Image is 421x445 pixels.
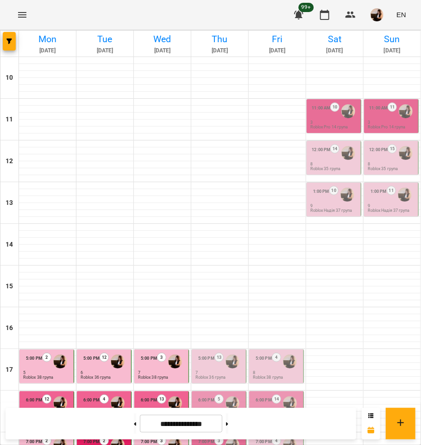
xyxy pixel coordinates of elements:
label: 13 [214,353,224,362]
label: 11 [387,186,396,195]
p: Roblox 38 група [138,375,168,380]
h6: 17 [6,365,13,375]
h6: 11 [6,114,13,125]
h6: Wed [135,32,189,46]
img: Надія Шрай [399,146,413,160]
p: 8 [368,162,416,166]
button: Menu [11,4,33,26]
span: 99+ [299,3,314,12]
label: 2 [42,353,51,362]
img: Надія Шрай [53,355,67,369]
img: Надія Шрай [53,396,67,410]
img: Надія Шрай [168,396,182,410]
label: 12 [100,353,109,362]
label: 5:00 PM [256,355,272,362]
h6: Fri [250,32,304,46]
h6: [DATE] [135,46,189,55]
h6: 14 [6,240,13,250]
p: Roblox Надія 37 група [368,209,410,213]
p: Roblox Pro 14 група [310,125,348,129]
img: Надія Шрай [226,355,239,369]
label: 6:00 PM [256,397,272,403]
img: Надія Шрай [341,104,355,118]
label: 6:00 PM [198,397,214,403]
p: Roblox Pro 14 група [368,125,406,129]
h6: Sun [365,32,419,46]
p: 3 [310,121,359,125]
p: Roblox 38 група [23,375,53,380]
label: 15 [388,144,397,153]
p: 9 [368,204,416,208]
h6: Sat [308,32,362,46]
p: Roblox Надія 37 група [310,209,352,213]
label: 11 [388,102,397,112]
h6: 13 [6,198,13,208]
label: 13 [157,394,166,404]
p: 3 [368,121,416,125]
span: EN [396,10,406,19]
p: 6 [81,371,129,375]
label: 12 [42,394,51,404]
label: 1:00 PM [313,188,329,195]
p: 9 [310,204,359,208]
p: 7 [195,371,244,375]
label: 14 [272,394,281,404]
div: Надія Шрай [168,355,182,369]
label: 5:00 PM [26,355,42,362]
h6: [DATE] [193,46,247,55]
img: Надія Шрай [398,188,412,202]
img: Надія Шрай [399,104,413,118]
label: 4 [100,394,109,404]
img: Надія Шрай [340,188,354,202]
img: Надія Шрай [283,355,297,369]
label: 11:00 AM [370,105,388,111]
button: EN [393,6,410,23]
img: f1c8304d7b699b11ef2dd1d838014dff.jpg [371,8,383,21]
img: Надія Шрай [341,146,355,160]
p: 7 [138,371,187,375]
p: Roblox 35 група [310,167,340,171]
p: 8 [310,162,359,166]
h6: 10 [6,73,13,83]
label: 6:00 PM [26,397,42,403]
h6: 15 [6,281,13,292]
h6: [DATE] [365,46,419,55]
img: Надія Шрай [283,396,297,410]
label: 12:00 PM [312,146,331,153]
h6: [DATE] [308,46,362,55]
img: Надія Шрай [111,355,125,369]
p: Roblox 38 група [253,375,283,380]
label: 10 [329,186,339,195]
h6: Mon [20,32,75,46]
label: 4 [272,353,281,362]
label: 12:00 PM [370,146,388,153]
h6: Tue [78,32,132,46]
h6: [DATE] [78,46,132,55]
label: 5:00 PM [141,355,157,362]
h6: 16 [6,323,13,333]
p: Roblox 36 група [81,375,111,380]
label: 3 [157,353,166,362]
img: Надія Шрай [111,396,125,410]
img: Надія Шрай [226,396,239,410]
p: 8 [253,371,302,375]
label: 5 [214,394,224,404]
label: 5:00 PM [198,355,214,362]
label: 6:00 PM [141,397,157,403]
label: 14 [330,144,339,153]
